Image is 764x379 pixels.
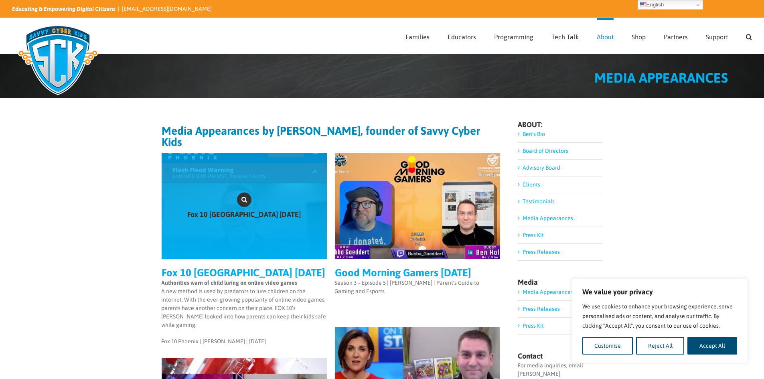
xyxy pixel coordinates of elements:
[706,34,728,40] span: Support
[518,121,602,128] h4: ABOUT:
[523,164,560,171] a: Advisory Board
[335,267,471,279] a: Good Morning Gamers [DATE]
[551,18,579,53] a: Tech Talk
[161,337,326,346] p: Fox 10 Phoenix | [PERSON_NAME] | [DATE]
[582,337,633,355] button: Customise
[636,337,685,355] button: Reject All
[640,2,646,8] img: en
[12,6,116,12] i: Educating & Empowering Digital Citizens
[237,193,251,207] a: Gallery
[523,131,545,137] a: Ben’s Bio
[523,322,544,329] a: Press Kit
[405,34,430,40] span: Families
[162,153,327,259] a: Fox 10 Phoenix August 2024
[162,267,325,279] a: Fox 10 [GEOGRAPHIC_DATA] [DATE]
[523,215,573,221] a: Media Appearances
[597,18,614,53] a: About
[632,18,646,53] a: Shop
[334,279,500,296] p: Season 3 – Episode 5 | [PERSON_NAME] | Parent’s Guide to Gaming and Esports
[687,337,737,355] button: Accept All
[12,20,104,100] img: Savvy Cyber Kids Logo
[405,18,430,53] a: Families
[597,34,614,40] span: About
[551,34,579,40] span: Tech Talk
[448,34,476,40] span: Educators
[664,18,688,53] a: Partners
[523,198,555,205] a: Testimonials
[405,18,752,53] nav: Main Menu
[523,249,560,255] a: Press Releases
[523,289,573,295] a: Media Appearances
[122,6,212,12] a: [EMAIL_ADDRESS][DOMAIN_NAME]
[161,279,326,329] p: A new method is used by predators to lure children on the internet. With the ever-growing popular...
[162,125,501,148] h2: Media Appearances by [PERSON_NAME], founder of Savvy Cyber Kids
[523,232,544,238] a: Press Kit
[664,34,688,40] span: Partners
[632,34,646,40] span: Shop
[582,302,737,330] p: We use cookies to enhance your browsing experience, serve personalised ads or content, and analys...
[594,70,728,85] span: MEDIA APPEARANCES
[494,18,533,53] a: Programming
[518,353,602,360] h4: Contact
[523,148,568,154] a: Board of Directors
[523,181,540,188] a: Clients
[523,306,560,312] a: Press Releases
[706,18,728,53] a: Support
[161,280,297,286] strong: Authorities warn of child luring on online video games
[746,18,752,53] a: Search
[448,18,476,53] a: Educators
[494,34,533,40] span: Programming
[582,287,737,297] p: We value your privacy
[518,279,602,286] h4: Media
